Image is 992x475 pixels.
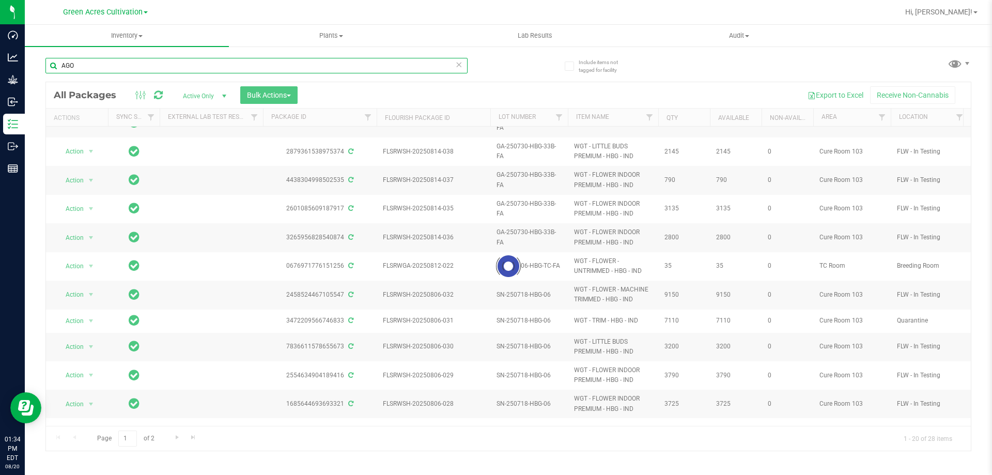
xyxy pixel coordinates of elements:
[8,52,18,63] inline-svg: Analytics
[504,31,566,40] span: Lab Results
[637,25,841,47] a: Audit
[579,58,630,74] span: Include items not tagged for facility
[455,58,462,71] span: Clear
[8,163,18,174] inline-svg: Reports
[8,30,18,40] inline-svg: Dashboard
[8,141,18,151] inline-svg: Outbound
[905,8,972,16] span: Hi, [PERSON_NAME]!
[63,8,143,17] span: Green Acres Cultivation
[433,25,637,47] a: Lab Results
[25,25,229,47] a: Inventory
[638,31,841,40] span: Audit
[8,119,18,129] inline-svg: Inventory
[10,392,41,423] iframe: Resource center
[25,31,229,40] span: Inventory
[8,74,18,85] inline-svg: Grow
[45,58,468,73] input: Search Package ID, Item Name, SKU, Lot or Part Number...
[229,25,433,47] a: Plants
[5,435,20,463] p: 01:34 PM EDT
[5,463,20,470] p: 08/20
[229,31,432,40] span: Plants
[8,97,18,107] inline-svg: Inbound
